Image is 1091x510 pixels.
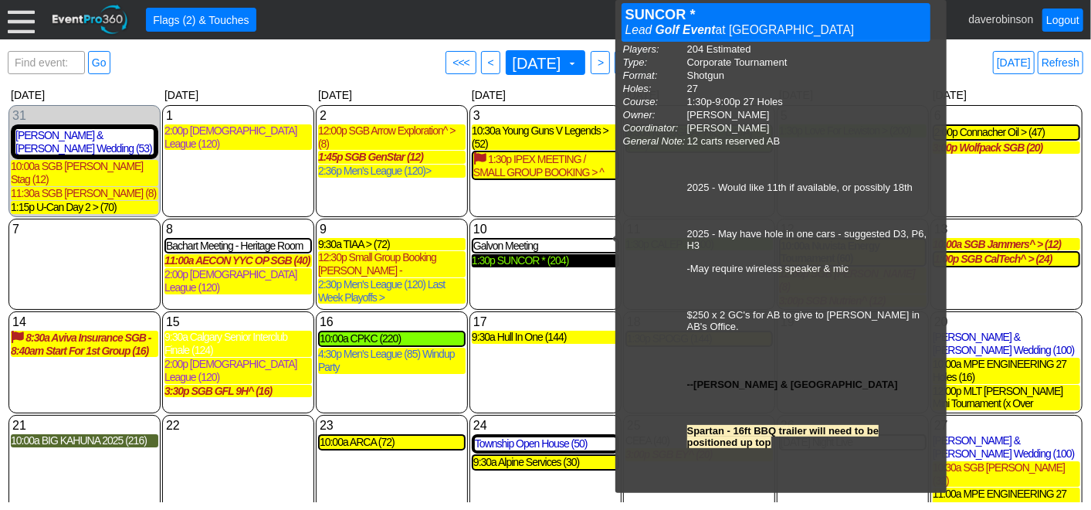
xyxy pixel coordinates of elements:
[687,228,929,251] div: 2025 - May have hole in one cars - suggested D3, P6, H3
[933,221,1080,238] div: Show menu
[320,332,464,345] div: 10:00a CPKC (220)
[449,55,473,70] span: <<<
[315,86,469,104] div: [DATE]
[623,56,686,68] th: Type:
[161,86,315,104] div: [DATE]
[473,456,618,469] div: 9:30a Alpine Services (30)
[472,331,619,344] div: 9:30a Hull In One (144)
[933,434,1080,461] div: [PERSON_NAME] & [PERSON_NAME] Wedding (100)
[475,437,616,450] div: Township Open House (50)
[623,70,686,81] th: Format:
[687,263,929,274] div: -May require wireless speaker & mic
[8,86,161,104] div: [DATE]
[318,278,466,304] div: 2:30p Men's League (120) Last Week Playoffs >
[510,54,579,71] span: [DATE]
[11,434,158,447] div: 10:00a BIG KAHUNA 2025 (216)
[164,107,312,124] div: Show menu
[656,23,716,36] span: Golf Event
[472,221,619,238] div: Show menu
[164,417,312,434] div: Show menu
[150,12,252,28] span: Flags (2) & Touches
[50,2,130,37] img: EventPro360
[472,124,619,151] div: 10:30a Young Guns V Legends > (52)
[164,221,312,238] div: Show menu
[11,331,158,357] div: 8:30a Aviva Insurance SGB - 8:40am Start For 1st Group (16)
[318,165,466,178] div: 2:36p Men's League (120)>
[318,124,466,151] div: 12:00p SGB Arrow Exploration^ > (8)
[933,385,1080,411] div: 12:00p MLT [PERSON_NAME] Mini Tournament (x Over Requested, Told Not Garaunteed) (40)
[164,314,312,331] div: Show menu
[622,3,930,42] div: Open
[625,22,927,38] div: at [GEOGRAPHIC_DATA]
[11,187,158,200] div: 11:30a SGB [PERSON_NAME] (8)
[687,70,929,81] td: Shotgun
[472,314,619,331] div: Show menu
[687,379,898,390] strong: --[PERSON_NAME] & [GEOGRAPHIC_DATA]
[12,52,81,89] span: Find event: enter title
[164,124,312,151] div: 2:00p [DEMOGRAPHIC_DATA] League (120)
[687,135,929,147] div: 12 carts reserved AB
[88,51,110,74] a: Go
[934,126,1079,139] div: 2:00p Connacher Oil > (47)
[993,51,1035,74] a: [DATE]
[164,331,312,357] div: 9:30a Calgary Senior Interclub Finale (124)
[318,314,466,331] div: Show menu
[318,238,466,251] div: 9:30a TIAA > (72)
[933,107,1080,124] div: Show menu
[1042,8,1083,32] a: Logout
[11,221,158,238] div: Show menu
[595,55,606,70] span: >
[8,6,35,33] div: Menu: Click or 'Crtl+M' to toggle menu open/close
[623,83,686,94] th: Holes:
[318,348,466,374] div: 4:30p Men's League (85) Windup Party
[11,160,158,186] div: 10:00a SGB [PERSON_NAME] Stag (12)
[625,23,652,36] span: Lead
[473,152,618,178] div: 1:30p IPEX MEETING / SMALL GROUP BOOKING > ^ (12)
[15,129,154,155] div: [PERSON_NAME] & [PERSON_NAME] Wedding (53)
[1038,51,1083,74] a: Refresh
[510,56,564,71] span: [DATE]
[687,43,929,55] td: 204 Estimated
[930,86,1083,104] div: [DATE]
[320,436,464,449] div: 10:00a ARCA (72)
[11,201,158,214] div: 1:15p U-Can Day 2 > (70)
[687,83,929,94] td: 27
[164,358,312,384] div: 2:00p [DEMOGRAPHIC_DATA] League (120)
[164,385,312,398] div: 3:30p SGB GFL 9H^ (16)
[318,417,466,434] div: Show menu
[11,314,158,331] div: Show menu
[473,240,618,253] div: Galvon Meeting
[469,86,622,104] div: [DATE]
[472,107,619,124] div: Show menu
[318,251,466,277] div: 12:30p Small Group Booking [PERSON_NAME] - [PERSON_NAME] > (8)
[968,12,1033,25] span: daverobinson
[933,417,1080,434] div: Show menu
[933,238,1080,251] div: 10:00a SGB Jammers^ > (12)
[933,314,1080,331] div: Show menu
[933,358,1080,384] div: 10:00a MPE ENGINEERING 27 Holes (16)
[933,461,1080,488] div: 10:30a SGB [PERSON_NAME] (32)
[687,425,879,448] strong: Spartan - 16ft BBQ trailer will need to be positioned up top
[687,122,929,134] td: [PERSON_NAME]
[934,253,1079,266] div: 1:00p SGB CalTech^ > (24)
[687,309,929,332] div: $250 x 2 GC's for AB to give to [PERSON_NAME] in AB's Office.
[625,7,927,22] div: SUNCOR *
[485,55,496,70] span: <
[687,182,929,193] div: 2025 - Would like 11th if available, or possibly 18th
[687,96,929,107] td: 1:30p-9:00p 27 Holes
[623,122,686,134] th: Coordinator:
[164,268,312,294] div: 2:00p [DEMOGRAPHIC_DATA] League (120)
[11,417,158,434] div: Show menu
[318,107,466,124] div: Show menu
[623,43,686,55] th: Players:
[687,56,929,68] td: Corporate Tournament
[933,141,1080,155] div: 3:00p Wolfpack SGB (20)
[318,221,466,238] div: Show menu
[164,254,312,267] div: 11:00a AECON YYC OP SGB (40)
[318,151,466,164] div: 1:45p SGB GenStar (12)
[472,254,619,267] div: 1:30p SUNCOR * (204)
